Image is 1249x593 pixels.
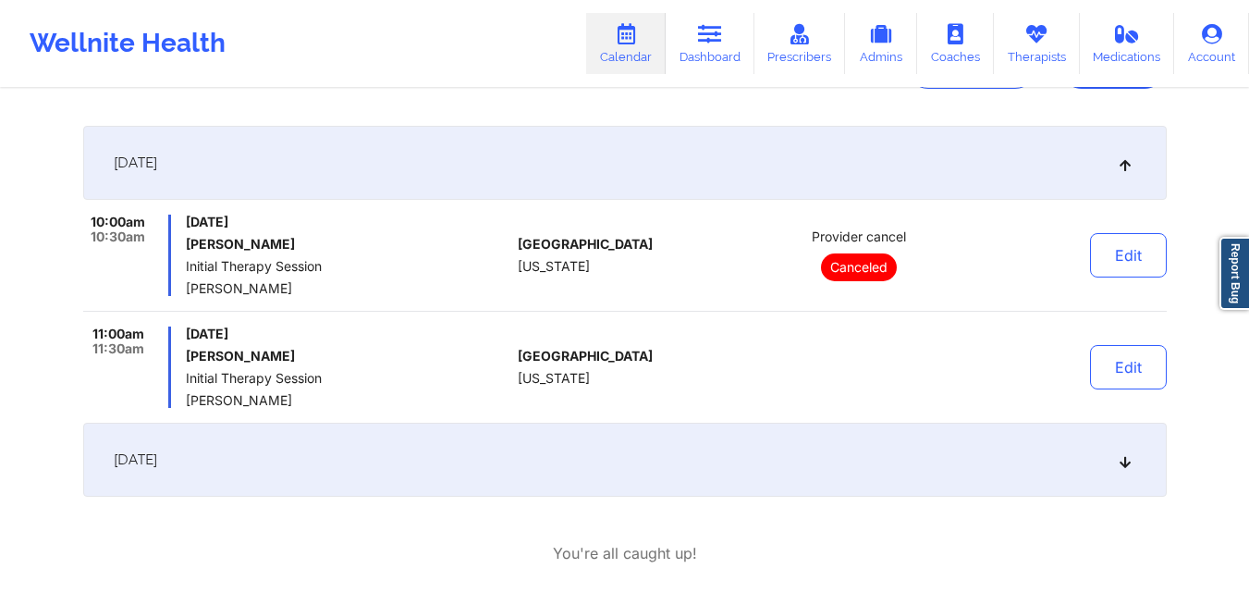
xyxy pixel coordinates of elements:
p: You're all caught up! [553,543,697,564]
span: [PERSON_NAME] [186,281,510,296]
span: [US_STATE] [518,371,590,386]
span: 10:00am [91,215,145,229]
p: Canceled [821,253,897,281]
a: Report Bug [1219,237,1249,310]
button: Edit [1090,345,1167,389]
span: [US_STATE] [518,259,590,274]
a: Coaches [917,13,994,74]
span: [DATE] [186,215,510,229]
span: 10:30am [91,229,145,244]
span: [PERSON_NAME] [186,393,510,408]
span: Initial Therapy Session [186,259,510,274]
a: Therapists [994,13,1080,74]
span: Provider cancel [812,229,906,244]
button: Edit [1090,233,1167,278]
h6: [PERSON_NAME] [186,349,510,364]
a: Medications [1080,13,1175,74]
a: Account [1174,13,1249,74]
span: [DATE] [114,451,157,469]
a: Dashboard [666,13,754,74]
span: [GEOGRAPHIC_DATA] [518,349,653,364]
a: Prescribers [754,13,846,74]
span: [DATE] [186,327,510,341]
span: [GEOGRAPHIC_DATA] [518,237,653,252]
span: 11:30am [92,341,144,356]
span: 11:00am [92,327,144,341]
span: Initial Therapy Session [186,371,510,386]
a: Calendar [586,13,666,74]
span: [DATE] [114,154,157,172]
h6: [PERSON_NAME] [186,237,510,252]
a: Admins [845,13,917,74]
